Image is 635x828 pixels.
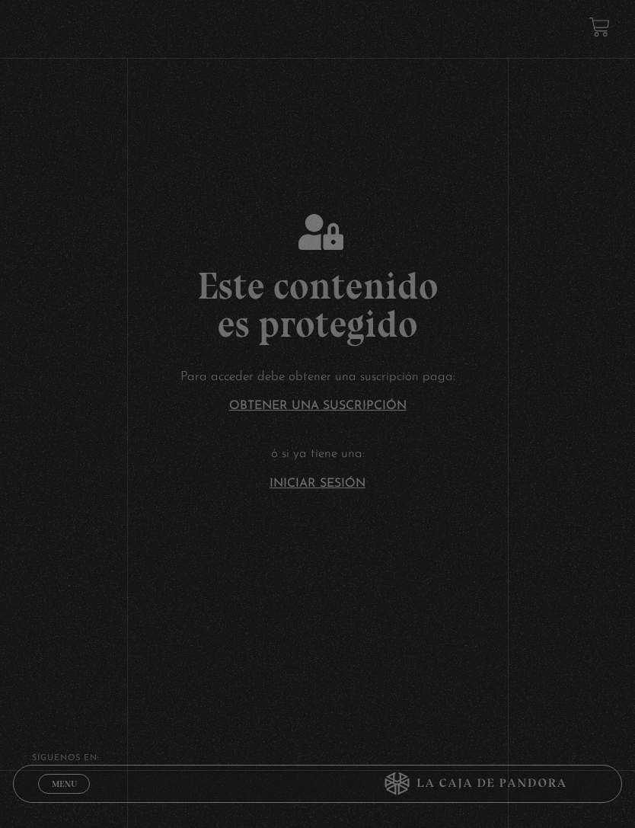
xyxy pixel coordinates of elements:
a: Iniciar Sesión [270,478,365,490]
a: Obtener una suscripción [229,400,407,412]
span: Menu [52,779,77,788]
a: View your shopping cart [589,17,610,37]
span: Cerrar [46,792,82,803]
h4: SÍguenos en: [32,754,604,762]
